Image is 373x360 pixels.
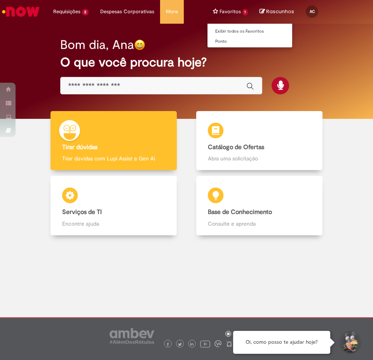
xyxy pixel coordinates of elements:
p: Consulte e aprenda [208,220,310,228]
img: happy-face.png [134,39,145,50]
img: logo_footer_facebook.png [166,343,170,346]
b: Base de Conhecimento [208,208,272,216]
b: Serviços de TI [62,208,102,216]
div: Oi, como posso te ajudar hoje? [233,331,330,354]
ul: Favoritos [207,23,293,48]
a: Ponto [207,37,293,46]
img: logo_footer_youtube.png [200,339,210,349]
span: Rascunhos [266,8,294,15]
p: Tirar dúvidas com Lupi Assist e Gen Ai [62,155,165,162]
span: Despesas Corporativas [100,8,154,16]
a: Catálogo de Ofertas Abra uma solicitação [186,111,332,170]
span: 1 [242,9,248,16]
a: Serviços de TI Encontre ajuda [41,176,186,235]
img: logo_footer_twitter.png [178,343,182,346]
span: Requisições [53,8,80,16]
b: Tirar dúvidas [62,143,98,151]
img: logo_footer_naosei.png [226,340,233,347]
a: No momento, sua lista de rascunhos tem 0 Itens [260,8,294,15]
a: Base de Conhecimento Consulte e aprenda [186,176,332,235]
a: Tirar dúvidas Tirar dúvidas com Lupi Assist e Gen Ai [41,111,186,170]
h2: Bom dia, Ana [60,38,134,52]
a: Exibir todos os Favoritos [207,27,293,36]
img: logo_footer_workplace.png [214,340,221,347]
span: Favoritos [220,8,241,16]
span: More [166,8,178,16]
b: Catálogo de Ofertas [208,143,264,151]
h2: O que você procura hoje? [60,56,313,69]
p: Encontre ajuda [62,220,165,228]
img: ServiceNow [1,4,41,19]
img: logo_footer_ambev_rotulo_gray.png [110,328,154,344]
span: 2 [82,9,89,16]
img: logo_footer_linkedin.png [190,342,194,347]
p: Abra uma solicitação [208,155,310,162]
span: AC [310,9,315,14]
button: Iniciar Conversa de Suporte [338,331,361,354]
